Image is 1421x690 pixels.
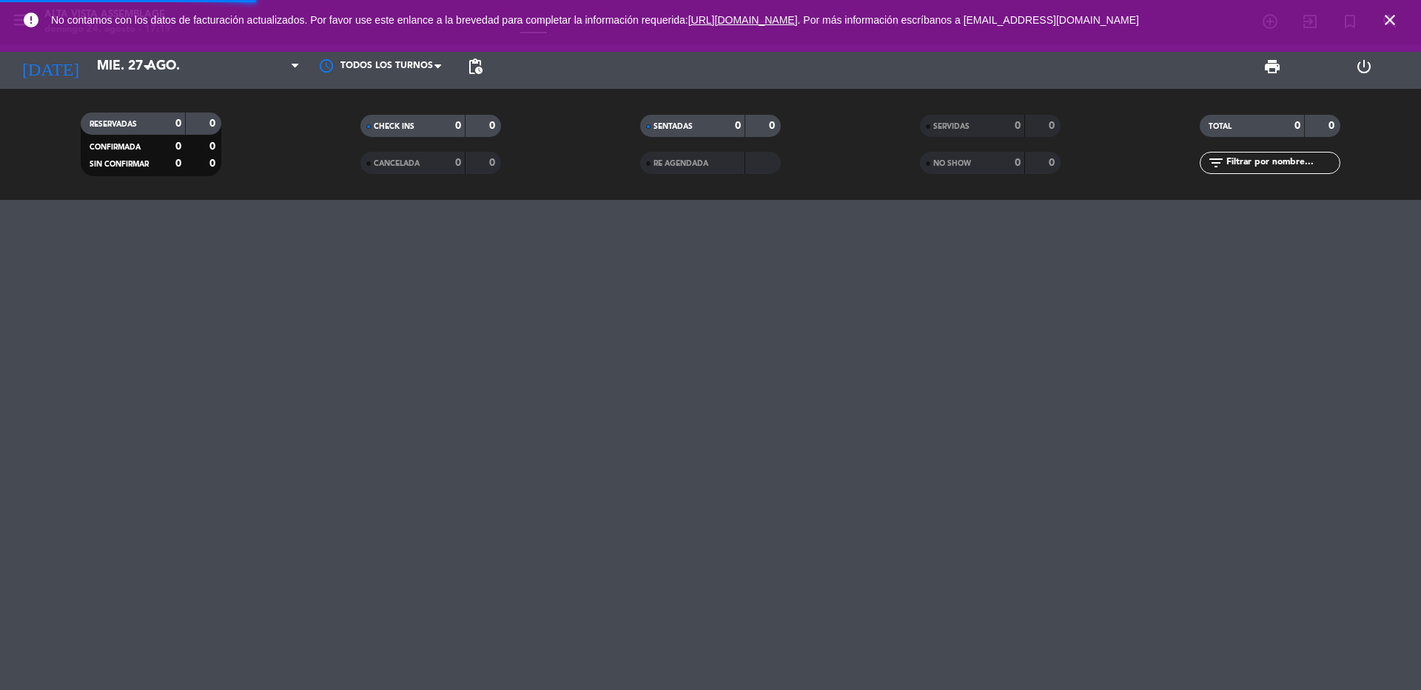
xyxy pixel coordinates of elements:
[489,121,498,131] strong: 0
[175,118,181,129] strong: 0
[933,160,971,167] span: NO SHOW
[1207,154,1225,172] i: filter_list
[1318,44,1410,89] div: LOG OUT
[798,14,1139,26] a: . Por más información escríbanos a [EMAIL_ADDRESS][DOMAIN_NAME]
[688,14,798,26] a: [URL][DOMAIN_NAME]
[11,50,90,83] i: [DATE]
[1209,123,1232,130] span: TOTAL
[209,141,218,152] strong: 0
[654,123,693,130] span: SENTADAS
[769,121,778,131] strong: 0
[489,158,498,168] strong: 0
[51,14,1139,26] span: No contamos con los datos de facturación actualizados. Por favor use este enlance a la brevedad p...
[1263,58,1281,76] span: print
[374,123,414,130] span: CHECK INS
[1328,121,1337,131] strong: 0
[22,11,40,29] i: error
[1355,58,1373,76] i: power_settings_new
[455,121,461,131] strong: 0
[1225,155,1340,171] input: Filtrar por nombre...
[90,144,141,151] span: CONFIRMADA
[1015,158,1021,168] strong: 0
[90,121,137,128] span: RESERVADAS
[175,141,181,152] strong: 0
[374,160,420,167] span: CANCELADA
[1049,158,1058,168] strong: 0
[1049,121,1058,131] strong: 0
[735,121,741,131] strong: 0
[1381,11,1399,29] i: close
[209,118,218,129] strong: 0
[138,58,155,76] i: arrow_drop_down
[455,158,461,168] strong: 0
[175,158,181,169] strong: 0
[1294,121,1300,131] strong: 0
[209,158,218,169] strong: 0
[1015,121,1021,131] strong: 0
[933,123,970,130] span: SERVIDAS
[466,58,484,76] span: pending_actions
[654,160,708,167] span: RE AGENDADA
[90,161,149,168] span: SIN CONFIRMAR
